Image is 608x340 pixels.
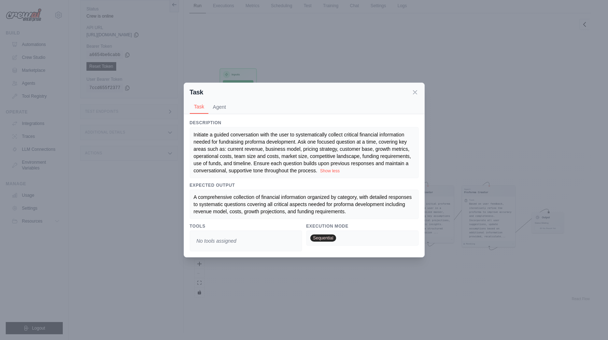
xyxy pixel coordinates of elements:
h2: Task [190,87,203,97]
span: No tools assigned [194,234,239,247]
button: Task [190,100,209,114]
button: Agent [208,100,230,114]
span: Sequential [310,234,336,242]
span: A comprehensive collection of financial information organized by category, with detailed response... [194,194,413,214]
button: Show less [320,168,340,174]
h3: Description [190,120,419,126]
iframe: Chat Widget [572,306,608,340]
h3: Execution Mode [306,223,419,229]
span: Initiate a guided conversation with the user to systematically collect critical financial informa... [194,132,413,173]
h3: Expected Output [190,182,419,188]
h3: Tools [190,223,302,229]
